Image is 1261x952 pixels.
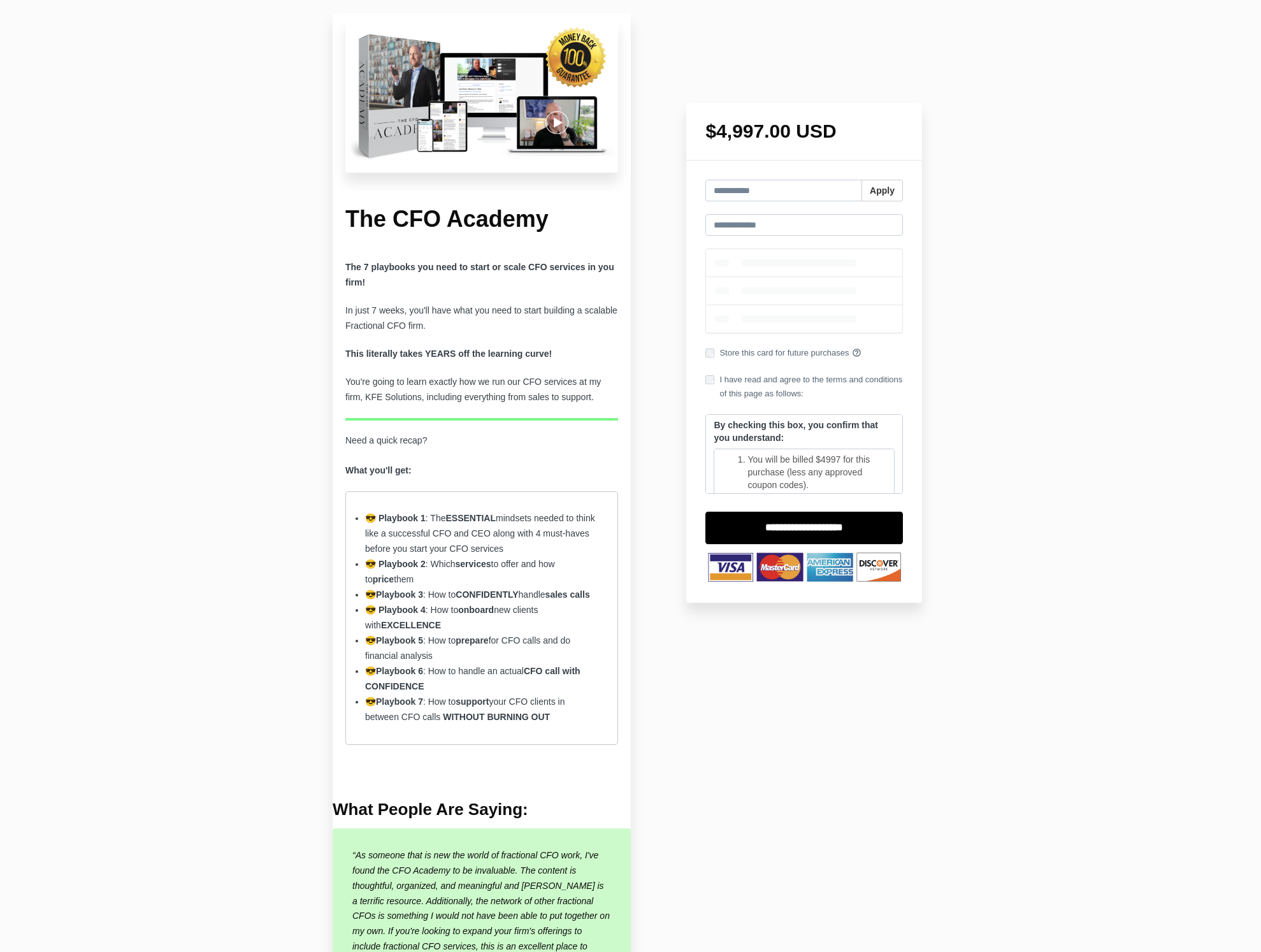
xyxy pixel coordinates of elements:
[705,551,903,583] img: TNbqccpWSzOQmI4HNVXb_Untitled_design-53.png
[443,712,550,722] strong: WITHOUT BURNING OUT
[333,800,631,819] h4: What People Are Saying:
[376,589,423,600] strong: Playbook 3
[705,349,714,357] input: Store this card for future purchases
[365,666,580,691] span: 😎 : How to handle an actual
[705,375,714,384] input: I have read and agree to the terms and conditions of this page as follows:
[345,262,614,287] b: The 7 playbooks you need to start or scale CFO services in you firm!
[376,635,423,645] strong: Playbook 5
[376,696,423,707] strong: Playbook 7
[705,373,903,401] label: I have read and agree to the terms and conditions of this page as follows:
[365,635,570,661] span: 😎 : How to for CFO calls and do financial analysis
[365,559,555,584] span: : Which to offer and how to them
[570,589,590,600] strong: calls
[747,453,886,491] li: You will be billed $4997 for this purchase (less any approved coupon codes).
[365,666,580,691] strong: CFO call with CONFIDENCE
[456,635,488,645] strong: prepare
[365,605,426,615] strong: 😎 Playbook 4
[345,465,412,475] strong: What you'll get:
[376,666,423,676] strong: Playbook 6
[705,346,903,360] label: Store this card for future purchases
[545,589,568,600] strong: sales
[345,433,618,479] p: Need a quick recap?
[747,491,886,542] li: You will receive Playbook 1 at the time of purchase. The additional 6 playbooks will be released ...
[373,574,394,584] strong: price
[445,513,496,523] strong: ESSENTIAL
[345,303,618,334] p: In just 7 weeks, you'll have what you need to start building a scalable Fractional CFO firm.
[705,122,903,141] h1: $4,997.00 USD
[365,605,538,630] span: : How to new clients with
[345,205,618,234] h1: The CFO Academy
[458,605,494,615] strong: onboard
[365,559,426,569] strong: 😎 Playbook 2
[365,513,426,523] strong: 😎 Playbook 1
[365,589,590,600] span: 😎 : How to handle
[365,511,598,557] li: : The mindsets needed to think like a successful CFO and CEO along with 4 must-haves before you s...
[456,589,518,600] strong: CONFIDENTLY
[381,620,441,630] strong: EXCELLENCE
[365,696,565,722] span: 😎 : How to your CFO clients in between CFO calls
[345,349,552,359] strong: This literally takes YEARS off the learning curve!
[345,375,618,405] p: You're going to learn exactly how we run our CFO services at my firm, KFE Solutions, including ev...
[714,420,877,443] strong: By checking this box, you confirm that you understand:
[456,559,491,569] strong: services
[456,696,489,707] strong: support
[345,20,618,173] img: c16be55-448c-d20c-6def-ad6c686240a2_Untitled_design-20.png
[861,180,903,201] button: Apply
